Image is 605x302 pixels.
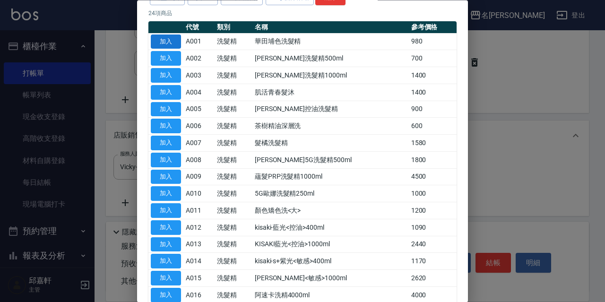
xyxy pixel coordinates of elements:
[215,135,252,152] td: 洗髮精
[409,50,457,67] td: 700
[409,270,457,287] td: 2620
[215,236,252,253] td: 洗髮精
[151,237,181,252] button: 加入
[252,118,409,135] td: 茶樹精油深層洗
[151,119,181,134] button: 加入
[252,253,409,270] td: kisaki-s+紫光<敏感>400ml
[215,101,252,118] td: 洗髮精
[409,253,457,270] td: 1170
[183,34,215,51] td: A001
[183,270,215,287] td: A015
[252,101,409,118] td: [PERSON_NAME]控油洗髮精
[215,50,252,67] td: 洗髮精
[215,253,252,270] td: 洗髮精
[252,236,409,253] td: KISAKI藍光<控油>1000ml
[409,101,457,118] td: 900
[252,270,409,287] td: [PERSON_NAME]<敏感>1000ml
[183,236,215,253] td: A013
[183,152,215,169] td: A008
[151,52,181,66] button: 加入
[183,84,215,101] td: A004
[183,118,215,135] td: A006
[183,67,215,84] td: A003
[252,169,409,186] td: 蘊髮PRP洗髮精1000ml
[183,185,215,202] td: A010
[183,219,215,236] td: A012
[252,67,409,84] td: [PERSON_NAME]洗髮精1000ml
[183,169,215,186] td: A009
[183,253,215,270] td: A014
[252,84,409,101] td: 肌活青春髮沐
[409,21,457,34] th: 參考價格
[252,219,409,236] td: kisaki-藍光<控油>400ml
[409,34,457,51] td: 980
[151,254,181,269] button: 加入
[409,152,457,169] td: 1800
[183,50,215,67] td: A002
[183,21,215,34] th: 代號
[409,202,457,219] td: 1200
[151,153,181,167] button: 加入
[151,136,181,151] button: 加入
[215,169,252,186] td: 洗髮精
[151,204,181,218] button: 加入
[215,152,252,169] td: 洗髮精
[252,50,409,67] td: [PERSON_NAME]洗髮精500ml
[215,185,252,202] td: 洗髮精
[409,84,457,101] td: 1400
[215,67,252,84] td: 洗髮精
[215,21,252,34] th: 類別
[151,85,181,100] button: 加入
[409,219,457,236] td: 1090
[409,169,457,186] td: 4500
[215,202,252,219] td: 洗髮精
[252,21,409,34] th: 名稱
[151,69,181,83] button: 加入
[151,220,181,235] button: 加入
[252,185,409,202] td: 5G歐娜洗髮精250ml
[215,118,252,135] td: 洗髮精
[215,84,252,101] td: 洗髮精
[151,102,181,117] button: 加入
[148,9,457,17] p: 24 項商品
[252,135,409,152] td: 髮橘洗髮精
[183,135,215,152] td: A007
[215,270,252,287] td: 洗髮精
[409,236,457,253] td: 2440
[215,219,252,236] td: 洗髮精
[151,187,181,201] button: 加入
[252,34,409,51] td: 華田埔色洗髮精
[183,202,215,219] td: A011
[252,152,409,169] td: [PERSON_NAME]5G洗髮精500ml
[409,118,457,135] td: 600
[151,170,181,184] button: 加入
[183,101,215,118] td: A005
[409,67,457,84] td: 1400
[215,34,252,51] td: 洗髮精
[151,35,181,49] button: 加入
[151,271,181,286] button: 加入
[409,185,457,202] td: 1000
[252,202,409,219] td: 顏色矯色洗<大>
[409,135,457,152] td: 1580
